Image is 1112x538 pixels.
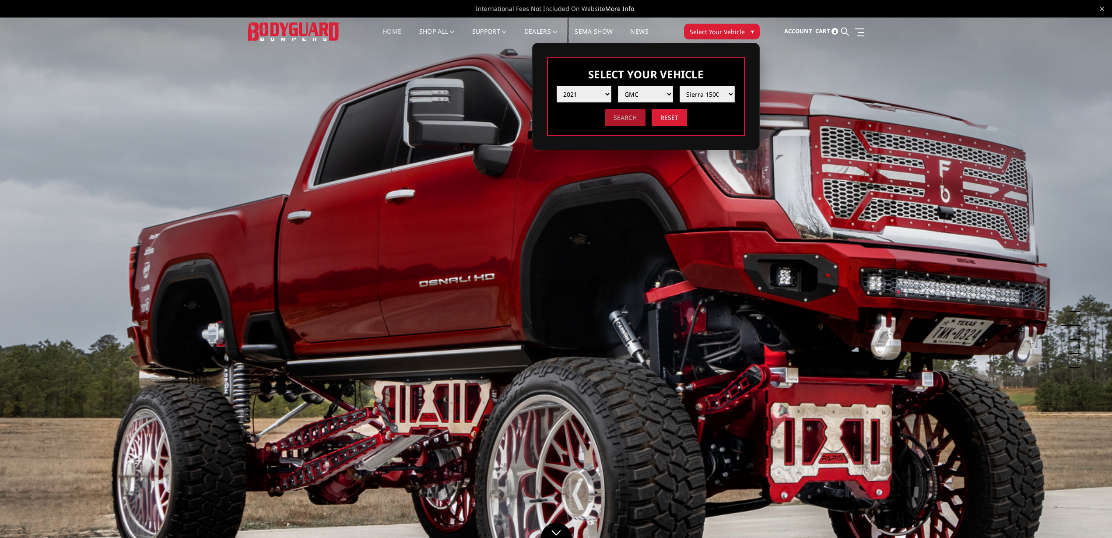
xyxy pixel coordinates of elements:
[1072,312,1080,326] button: 2 of 5
[524,28,558,46] a: Dealers
[419,28,455,46] a: shop all
[751,27,754,36] span: ▾
[472,28,507,46] a: Support
[815,27,830,35] span: Cart
[831,28,838,35] span: 0
[652,109,687,126] input: Reset
[1072,354,1080,368] button: 5 of 5
[684,24,760,39] button: Select Your Vehicle
[815,20,838,43] a: Cart 0
[248,22,340,40] img: BODYGUARD BUMPERS
[1072,340,1080,354] button: 4 of 5
[690,27,745,36] span: Select Your Vehicle
[605,109,645,126] input: Search
[557,67,735,81] h3: Select Your Vehicle
[630,28,648,46] a: News
[575,28,613,46] a: SEMA Show
[541,523,572,538] a: Click to Down
[1072,298,1080,312] button: 1 of 5
[382,28,401,46] a: Home
[1072,326,1080,340] button: 3 of 5
[605,4,634,13] a: More Info
[784,20,812,43] a: Account
[784,27,812,35] span: Account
